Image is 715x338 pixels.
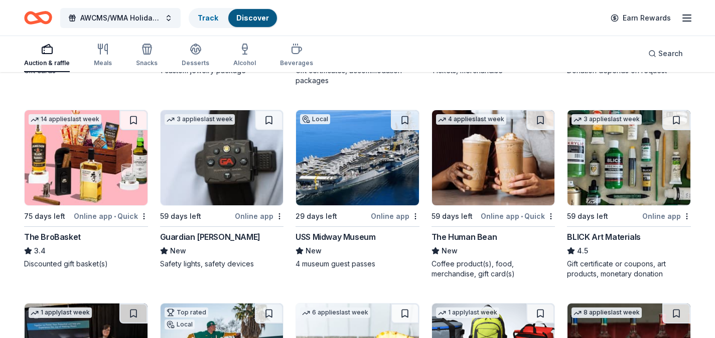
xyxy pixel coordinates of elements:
[300,114,330,124] div: Local
[442,245,458,257] span: New
[280,59,313,67] div: Beverages
[160,210,201,222] div: 59 days left
[160,231,260,243] div: Guardian [PERSON_NAME]
[235,210,283,222] div: Online app
[296,259,419,269] div: 4 museum guest passes
[567,259,691,279] div: Gift certificate or coupons, art products, monetary donation
[25,110,148,205] img: Image for The BroBasket
[160,110,284,269] a: Image for Guardian Angel Device3 applieslast week59 days leftOnline appGuardian [PERSON_NAME]NewS...
[24,59,70,67] div: Auction & raffle
[136,39,158,72] button: Snacks
[114,212,116,220] span: •
[182,59,209,67] div: Desserts
[642,210,691,222] div: Online app
[436,114,506,125] div: 4 applies last week
[432,259,555,279] div: Coffee product(s), food, merchandise, gift card(s)
[567,210,608,222] div: 59 days left
[161,110,283,205] img: Image for Guardian Angel Device
[24,231,81,243] div: The BroBasket
[436,307,499,318] div: 1 apply last week
[521,212,523,220] span: •
[136,59,158,67] div: Snacks
[306,245,322,257] span: New
[296,110,419,205] img: Image for USS Midway Museum
[182,39,209,72] button: Desserts
[236,14,269,22] a: Discover
[432,231,497,243] div: The Human Bean
[24,210,65,222] div: 75 days left
[481,210,555,222] div: Online app Quick
[640,44,691,64] button: Search
[29,307,92,318] div: 1 apply last week
[165,319,195,329] div: Local
[34,245,46,257] span: 3.4
[198,14,218,22] a: Track
[74,210,148,222] div: Online app Quick
[165,114,235,125] div: 3 applies last week
[94,39,112,72] button: Meals
[605,9,677,27] a: Earn Rewards
[432,110,555,205] img: Image for The Human Bean
[296,66,419,86] div: Gift certificates, accommodation packages
[577,245,588,257] span: 4.5
[24,259,148,269] div: Discounted gift basket(s)
[296,231,375,243] div: USS Midway Museum
[567,110,690,205] img: Image for BLICK Art Materials
[371,210,419,222] div: Online app
[94,59,112,67] div: Meals
[571,114,642,125] div: 3 applies last week
[432,110,555,279] a: Image for The Human Bean4 applieslast week59 days leftOnline app•QuickThe Human BeanNewCoffee pro...
[571,307,642,318] div: 8 applies last week
[24,39,70,72] button: Auction & raffle
[29,114,101,125] div: 14 applies last week
[160,259,284,269] div: Safety lights, safety devices
[658,48,683,60] span: Search
[24,6,52,30] a: Home
[280,39,313,72] button: Beverages
[189,8,278,28] button: TrackDiscover
[567,231,640,243] div: BLICK Art Materials
[24,110,148,269] a: Image for The BroBasket14 applieslast week75 days leftOnline app•QuickThe BroBasket3.4Discounted ...
[233,59,256,67] div: Alcohol
[80,12,161,24] span: AWCMS/WMA Holiday Luncheon
[432,210,473,222] div: 59 days left
[296,110,419,269] a: Image for USS Midway MuseumLocal29 days leftOnline appUSS Midway MuseumNew4 museum guest passes
[567,110,691,279] a: Image for BLICK Art Materials3 applieslast week59 days leftOnline appBLICK Art Materials4.5Gift c...
[233,39,256,72] button: Alcohol
[296,210,337,222] div: 29 days left
[300,307,370,318] div: 6 applies last week
[165,307,208,317] div: Top rated
[170,245,186,257] span: New
[60,8,181,28] button: AWCMS/WMA Holiday Luncheon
